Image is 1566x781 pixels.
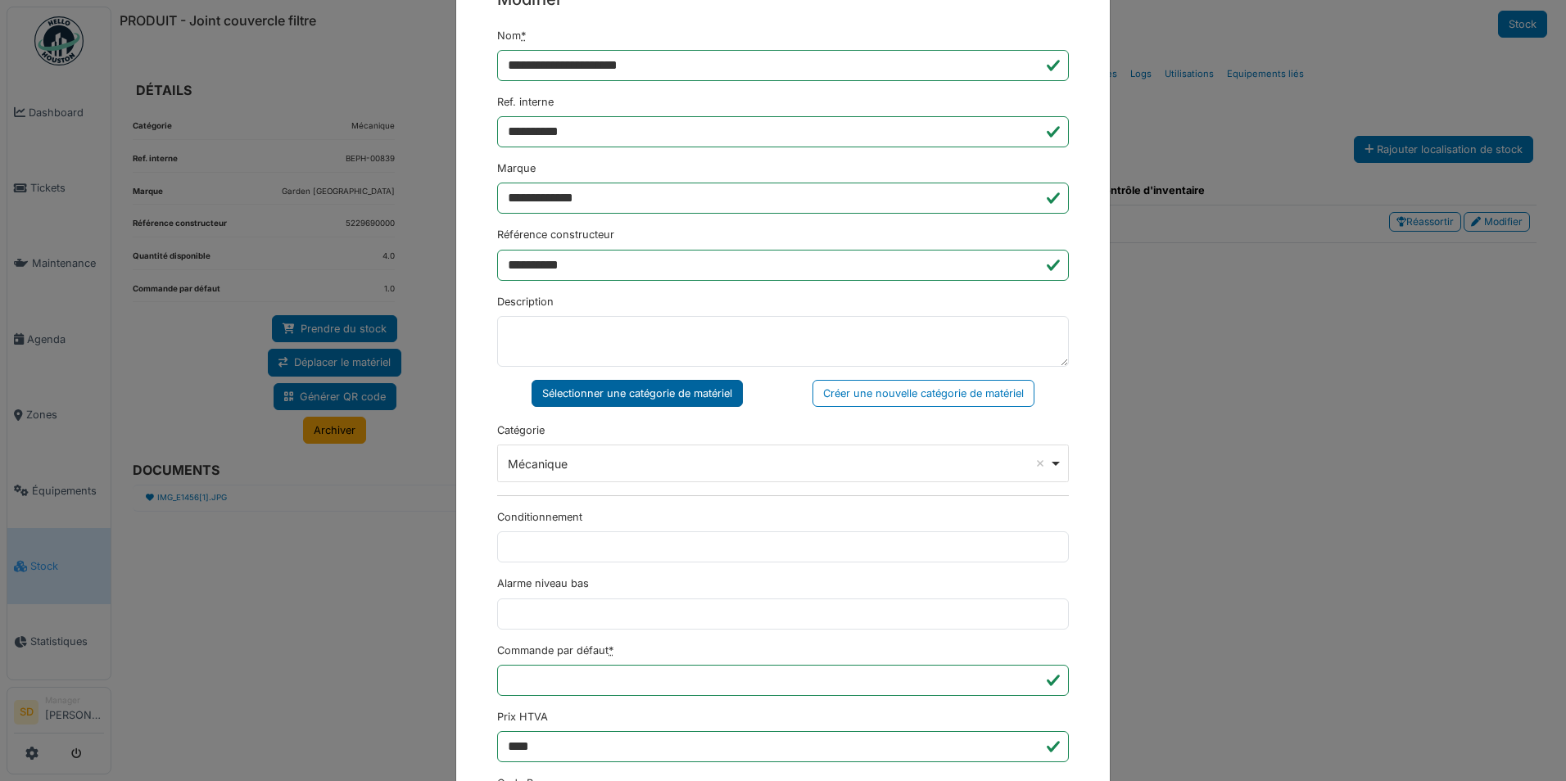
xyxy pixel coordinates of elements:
abbr: Requis [609,644,613,657]
label: Ref. interne [497,94,554,110]
div: Sélectionner une catégorie de matériel [532,380,743,407]
label: Conditionnement [497,509,582,525]
label: Description [497,294,554,309]
button: Remove item: '630' [1032,455,1048,472]
label: Alarme niveau bas [497,576,589,591]
label: Nom [497,28,526,43]
abbr: Requis [521,29,526,42]
label: Référence constructeur [497,227,614,242]
label: Catégorie [497,422,545,438]
label: Marque [497,160,536,176]
div: Mécanique [508,455,1049,472]
label: Prix HTVA [497,709,548,725]
label: Commande par défaut [497,643,613,658]
div: Créer une nouvelle catégorie de matériel [812,380,1034,407]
